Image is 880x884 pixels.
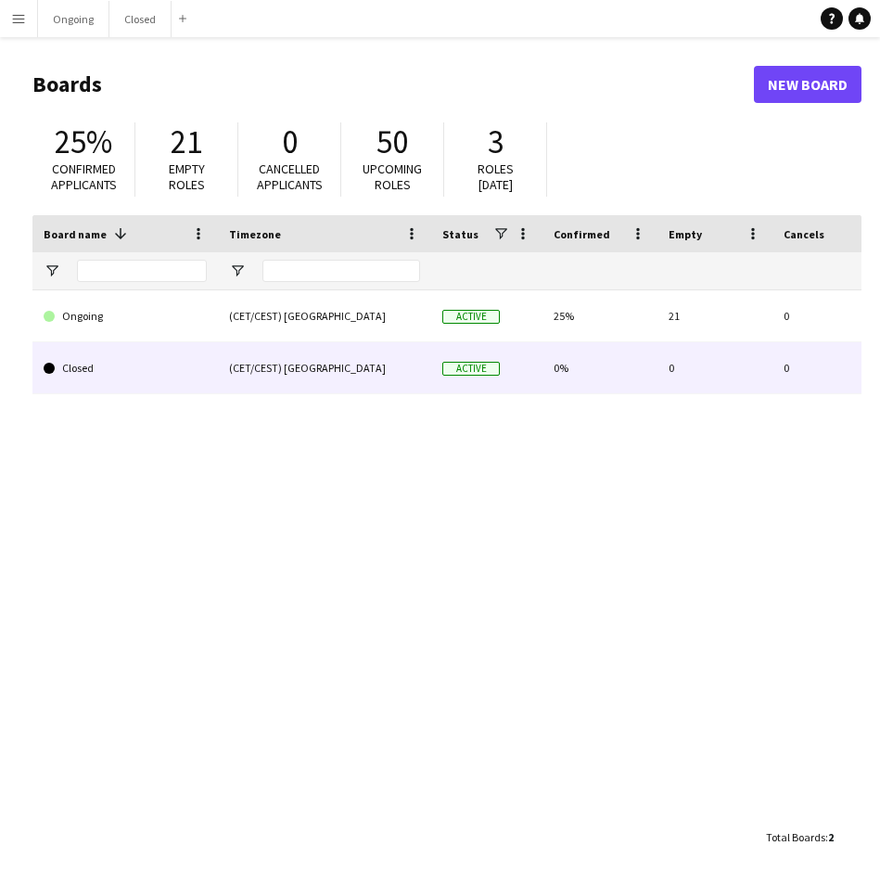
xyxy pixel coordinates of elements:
[44,290,207,342] a: Ongoing
[32,70,754,98] h1: Boards
[442,310,500,324] span: Active
[554,227,610,241] span: Confirmed
[44,227,107,241] span: Board name
[376,122,408,162] span: 50
[784,227,824,241] span: Cancels
[171,122,202,162] span: 21
[38,1,109,37] button: Ongoing
[44,263,60,279] button: Open Filter Menu
[766,819,834,855] div: :
[478,160,514,193] span: Roles [DATE]
[51,160,117,193] span: Confirmed applicants
[542,290,657,341] div: 25%
[218,342,431,393] div: (CET/CEST) [GEOGRAPHIC_DATA]
[657,290,772,341] div: 21
[766,830,825,844] span: Total Boards
[442,227,478,241] span: Status
[55,122,112,162] span: 25%
[442,362,500,376] span: Active
[828,830,834,844] span: 2
[542,342,657,393] div: 0%
[169,160,205,193] span: Empty roles
[257,160,323,193] span: Cancelled applicants
[229,263,246,279] button: Open Filter Menu
[754,66,861,103] a: New Board
[262,260,420,282] input: Timezone Filter Input
[229,227,281,241] span: Timezone
[363,160,422,193] span: Upcoming roles
[218,290,431,341] div: (CET/CEST) [GEOGRAPHIC_DATA]
[657,342,772,393] div: 0
[77,260,207,282] input: Board name Filter Input
[488,122,504,162] span: 3
[282,122,298,162] span: 0
[669,227,702,241] span: Empty
[44,342,207,394] a: Closed
[109,1,172,37] button: Closed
